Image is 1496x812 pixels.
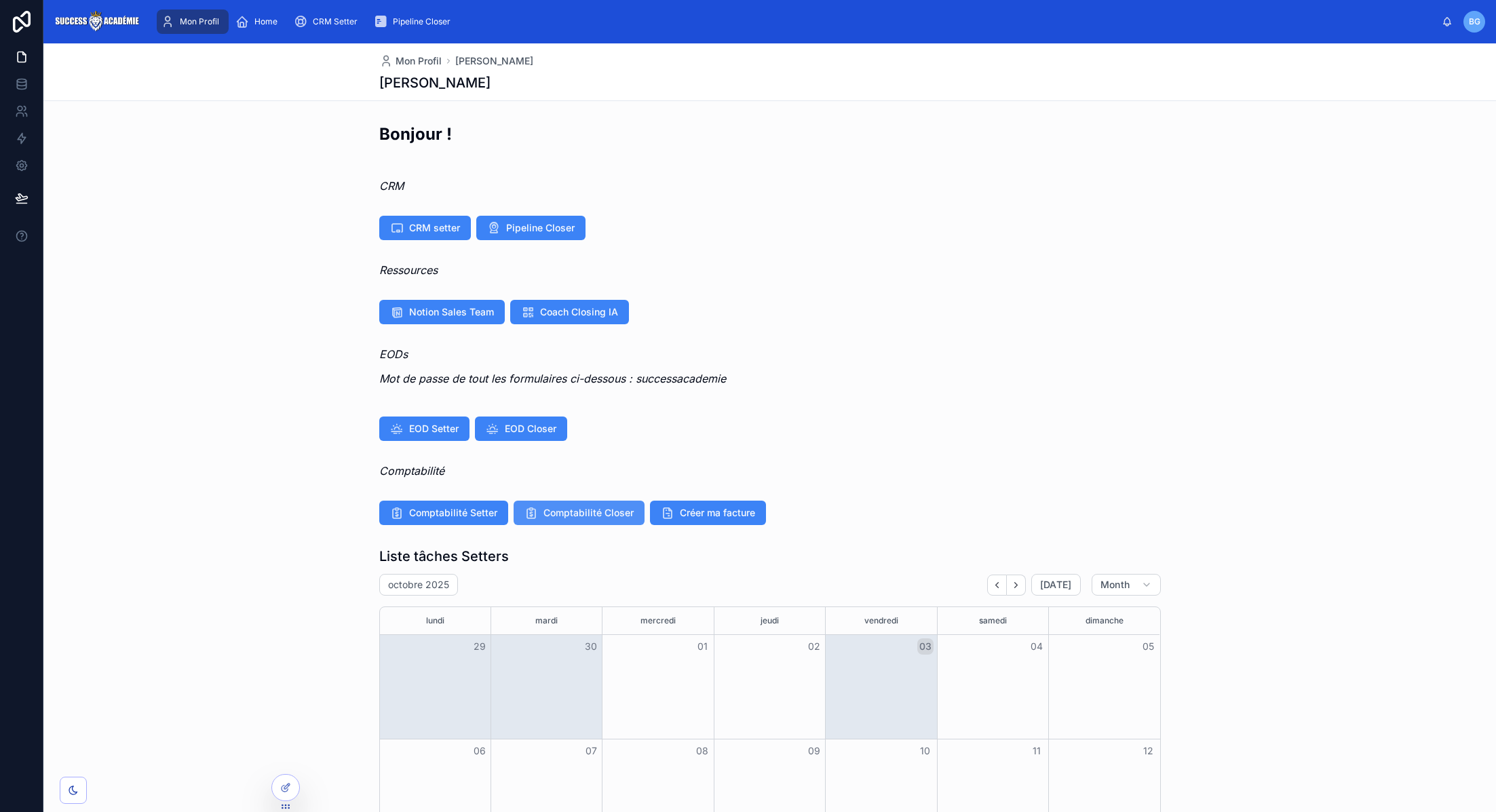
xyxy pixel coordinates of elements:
button: Coach Closing IA [510,300,629,324]
span: Notion Sales Team [409,305,494,319]
button: 04 [1029,638,1045,655]
button: 09 [806,743,822,759]
button: Back [987,575,1007,596]
em: CRM [379,179,404,193]
a: Mon Profil [157,9,229,34]
button: Comptabilité Closer [514,501,645,525]
button: 30 [583,638,599,655]
span: Mon Profil [396,54,442,68]
span: EOD Setter [409,422,459,436]
h2: Bonjour ! [379,123,452,145]
em: Comptabilité [379,464,444,478]
button: EOD Setter [379,417,469,441]
div: dimanche [1051,607,1157,634]
a: Pipeline Closer [370,9,460,34]
button: 11 [1029,743,1045,759]
em: EODs [379,347,408,361]
button: Notion Sales Team [379,300,505,324]
span: CRM setter [409,221,460,235]
div: jeudi [716,607,823,634]
button: [DATE] [1031,574,1081,596]
span: Month [1100,579,1130,591]
a: Mon Profil [379,54,442,68]
button: 08 [694,743,710,759]
span: Pipeline Closer [393,16,450,27]
span: Home [254,16,277,27]
div: vendredi [828,607,934,634]
h1: Liste tâches Setters [379,547,509,566]
h2: octobre 2025 [388,578,449,592]
button: 29 [472,638,488,655]
span: [DATE] [1040,579,1072,591]
span: Coach Closing IA [540,305,618,319]
button: 07 [583,743,599,759]
h1: [PERSON_NAME] [379,73,491,92]
button: Créer ma facture [650,501,766,525]
button: 02 [806,638,822,655]
div: scrollable content [150,7,1442,37]
a: CRM Setter [290,9,367,34]
div: mardi [493,607,600,634]
div: mercredi [605,607,711,634]
span: Comptabilité Closer [543,506,634,520]
a: Home [231,9,287,34]
span: BG [1469,16,1480,27]
img: App logo [54,11,139,33]
span: CRM Setter [313,16,358,27]
span: Comptabilité Setter [409,506,497,520]
button: 01 [694,638,710,655]
span: Mon Profil [180,16,219,27]
button: 10 [917,743,934,759]
button: 03 [917,638,934,655]
em: Ressources [379,263,438,277]
button: 12 [1140,743,1156,759]
button: EOD Closer [475,417,567,441]
div: samedi [940,607,1046,634]
div: lundi [382,607,488,634]
span: EOD Closer [505,422,556,436]
span: Créer ma facture [680,506,755,520]
em: Mot de passe de tout les formulaires ci-dessous : successacademie [379,372,726,385]
button: CRM setter [379,216,471,240]
a: [PERSON_NAME] [455,54,533,68]
button: Comptabilité Setter [379,501,508,525]
button: Month [1092,574,1161,596]
span: Pipeline Closer [506,221,575,235]
button: 06 [472,743,488,759]
button: 05 [1140,638,1156,655]
button: Pipeline Closer [476,216,586,240]
button: Next [1007,575,1026,596]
